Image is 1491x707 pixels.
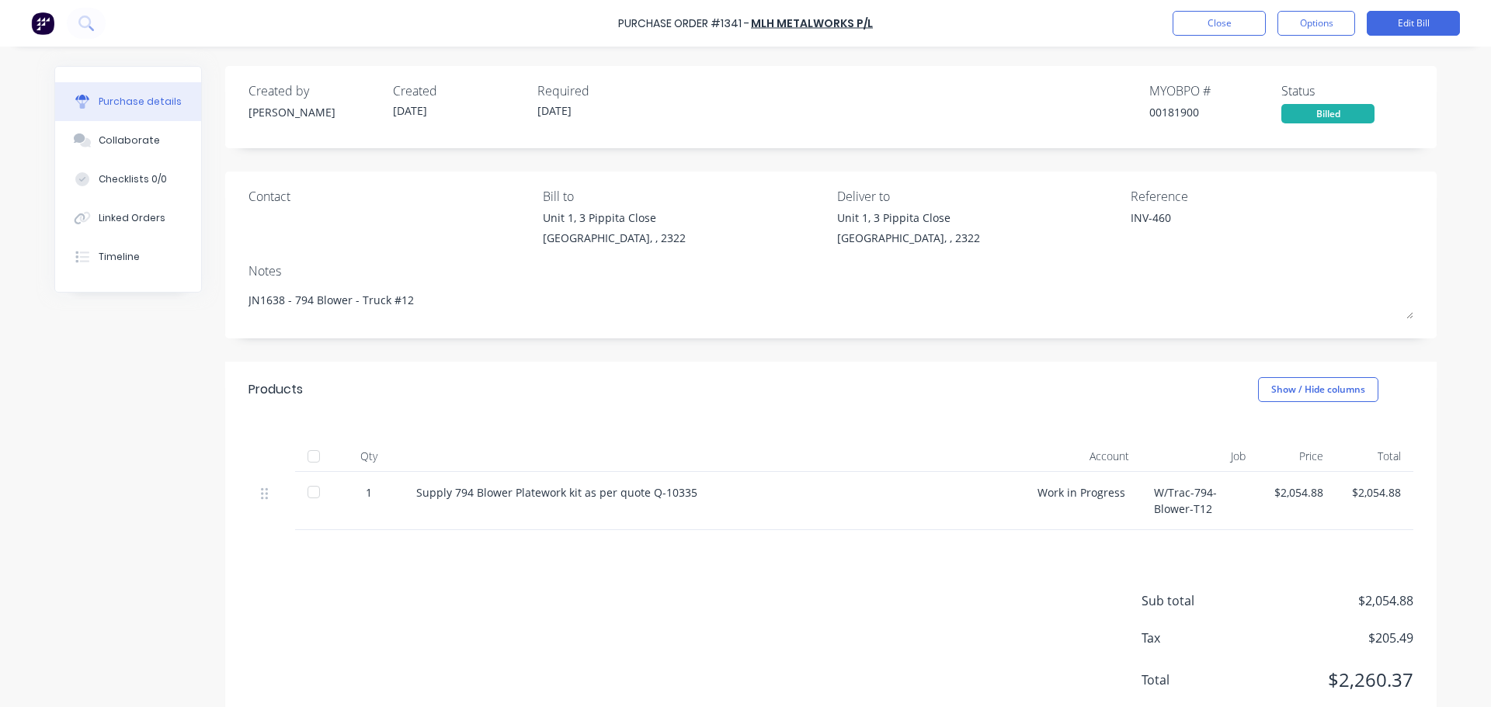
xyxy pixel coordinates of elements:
[1142,591,1258,610] span: Sub total
[1142,629,1258,647] span: Tax
[1258,629,1413,647] span: $205.49
[31,12,54,35] img: Factory
[543,187,825,206] div: Bill to
[1142,441,1258,472] div: Job
[99,133,160,147] div: Collaborate
[1348,484,1401,501] div: $2,054.88
[1131,210,1325,244] textarea: INV-460
[248,81,381,100] div: Created by
[248,284,1413,319] textarea: JN1638 - 794 Blower - Truck #12
[1025,472,1142,530] div: Work in Progress
[1281,104,1375,123] div: Billed
[1142,671,1258,689] span: Total
[1131,187,1413,206] div: Reference
[55,199,201,237] button: Linked Orders
[334,441,404,472] div: Qty
[55,237,201,276] button: Timeline
[618,16,749,32] div: Purchase Order #1341 -
[1367,11,1460,36] button: Edit Bill
[99,172,167,186] div: Checklists 0/0
[346,484,391,501] div: 1
[1258,377,1378,402] button: Show / Hide columns
[248,104,381,120] div: [PERSON_NAME]
[248,187,531,206] div: Contact
[99,250,140,264] div: Timeline
[1281,81,1413,100] div: Status
[1173,11,1266,36] button: Close
[1258,666,1413,694] span: $2,260.37
[55,121,201,160] button: Collaborate
[1149,81,1281,100] div: MYOB PO #
[1142,472,1258,530] div: W/Trac-794-Blower-T12
[99,211,165,225] div: Linked Orders
[1277,11,1355,36] button: Options
[837,187,1120,206] div: Deliver to
[1270,484,1323,501] div: $2,054.88
[55,160,201,199] button: Checklists 0/0
[837,230,980,246] div: [GEOGRAPHIC_DATA], , 2322
[1258,441,1336,472] div: Price
[1336,441,1413,472] div: Total
[1025,441,1142,472] div: Account
[55,82,201,121] button: Purchase details
[543,230,686,246] div: [GEOGRAPHIC_DATA], , 2322
[416,484,1013,501] div: Supply 794 Blower Platework kit as per quote Q-10335
[393,81,525,100] div: Created
[543,210,686,226] div: Unit 1, 3 Pippita Close
[837,210,980,226] div: Unit 1, 3 Pippita Close
[537,81,669,100] div: Required
[1258,591,1413,610] span: $2,054.88
[751,16,873,31] a: MLH Metalworks P/L
[1149,104,1281,120] div: 00181900
[248,262,1413,280] div: Notes
[99,95,182,109] div: Purchase details
[248,380,303,399] div: Products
